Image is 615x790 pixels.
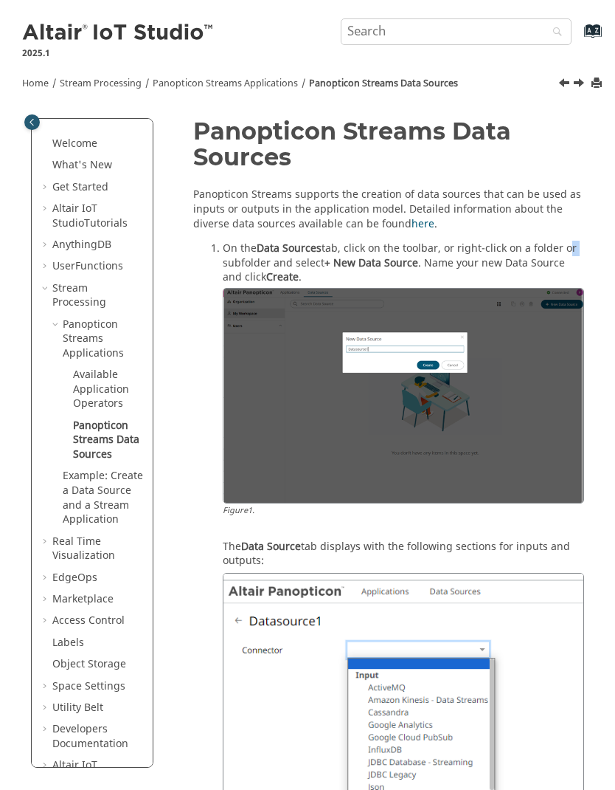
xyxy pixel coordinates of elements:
[223,288,585,504] img: data_source_new.png
[41,238,52,253] span: Expand AnythingDB
[52,201,97,231] span: Altair IoT Studio
[241,539,301,554] span: Data Source
[52,157,112,173] a: What's New
[248,504,252,517] span: 1
[41,259,52,274] span: Expand UserFunctions
[560,30,594,46] a: Go to index terms page
[63,468,143,527] a: Example: Create a Data Source and a Stream Application
[309,77,458,90] a: Panopticon Streams Data Sources
[592,74,604,94] button: Print this page
[75,258,123,274] span: Functions
[41,614,52,628] span: Expand Access Control
[252,504,254,517] span: .
[52,613,125,628] a: Access Control
[193,188,585,231] p: Panopticon Streams supports the creation of data sources that can be used as inputs or outputs in...
[41,758,52,773] span: Expand Altair IoT StudioSpecifications
[41,592,52,607] span: Expand Marketplace
[52,534,115,564] a: Real Time Visualization
[153,77,298,90] a: Panopticon Streams Applications
[73,367,129,411] a: Available Application Operators
[52,721,128,752] a: Developers Documentation
[60,77,142,90] a: Stream Processing
[52,679,125,694] a: Space Settings
[52,591,114,607] a: Marketplace
[52,201,128,231] a: Altair IoT StudioTutorials
[22,77,49,90] a: Home
[52,570,97,585] a: EdgeOps
[41,679,52,694] span: Expand Space Settings
[51,317,63,332] span: Collapse Panopticon Streams Applications
[411,216,434,232] a: here
[41,281,52,296] span: Collapse Stream Processing
[223,504,254,517] span: Figure
[63,317,124,361] a: Panopticon Streams Applications
[41,202,52,216] span: Expand Altair IoT StudioTutorials
[223,238,577,285] span: On the tab, click on the toolbar, or right-click on a folder or subfolder and select . Name your ...
[52,258,123,274] a: UserFunctions
[574,76,586,94] a: Next topic: Example: Create a Data Source and a Stream Application
[52,237,111,253] a: AnythingDB
[41,535,52,549] span: Expand Real Time Visualization
[41,571,52,585] span: Expand EdgeOps
[52,700,103,715] a: Utility Belt
[257,241,322,256] span: Data Sources
[41,722,52,737] span: Expand Developers Documentation
[52,281,106,311] a: Stream Processing
[22,47,215,60] p: 2025.1
[52,758,97,788] span: Altair IoT Studio
[266,269,299,285] span: Create
[52,656,126,672] a: Object Storage
[52,179,108,195] a: Get Started
[24,114,40,130] button: Toggle publishing table of content
[52,136,97,151] a: Welcome
[52,635,84,650] a: Labels
[560,76,571,94] a: Previous topic: Available Application Operators
[41,180,52,195] span: Expand Get Started
[41,701,52,715] span: Expand Utility Belt
[193,118,585,170] h1: Panopticon Streams Data Sources
[533,18,574,47] button: Search
[22,21,215,45] img: Altair IoT Studio
[341,18,571,45] input: Search query
[73,418,139,462] a: Panopticon Streams Data Sources
[324,255,418,271] span: + New Data Source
